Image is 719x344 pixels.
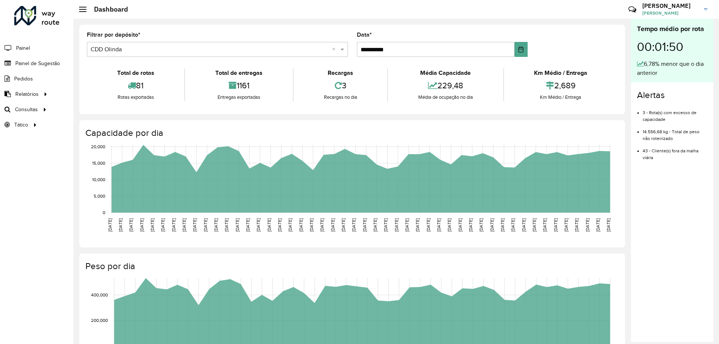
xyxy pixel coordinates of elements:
[506,69,616,77] div: Km Médio / Entrega
[91,318,108,323] text: 200,000
[341,218,346,232] text: [DATE]
[192,218,197,232] text: [DATE]
[277,218,282,232] text: [DATE]
[373,218,377,232] text: [DATE]
[595,218,600,232] text: [DATE]
[390,77,501,94] div: 229,48
[332,45,339,54] span: Clear all
[637,24,707,34] div: Tempo médio por rota
[245,218,250,232] text: [DATE]
[515,42,528,57] button: Choose Date
[103,210,105,215] text: 0
[182,218,186,232] text: [DATE]
[394,218,399,232] text: [DATE]
[436,218,441,232] text: [DATE]
[553,218,558,232] text: [DATE]
[426,218,431,232] text: [DATE]
[637,90,707,101] h4: Alertas
[15,106,38,113] span: Consultas
[415,218,420,232] text: [DATE]
[330,218,335,232] text: [DATE]
[85,128,618,138] h4: Capacidade por dia
[643,142,707,161] li: 43 - Cliente(s) fora da malha viária
[390,94,501,101] div: Média de ocupação no dia
[16,44,30,52] span: Painel
[118,218,123,232] text: [DATE]
[187,77,291,94] div: 1161
[637,60,707,77] div: 6,78% menor que o dia anterior
[235,218,240,232] text: [DATE]
[91,292,108,297] text: 400,000
[150,218,155,232] text: [DATE]
[91,144,105,149] text: 20,000
[390,69,501,77] div: Média Capacidade
[506,94,616,101] div: Km Médio / Entrega
[92,177,105,182] text: 10,000
[295,69,385,77] div: Recargas
[357,30,372,39] label: Data
[404,218,409,232] text: [DATE]
[606,218,611,232] text: [DATE]
[14,121,28,129] span: Tático
[468,218,473,232] text: [DATE]
[87,5,128,13] h2: Dashboard
[362,218,367,232] text: [DATE]
[288,218,292,232] text: [DATE]
[139,218,144,232] text: [DATE]
[489,218,494,232] text: [DATE]
[89,69,182,77] div: Total de rotas
[267,218,271,232] text: [DATE]
[564,218,568,232] text: [DATE]
[574,218,579,232] text: [DATE]
[479,218,483,232] text: [DATE]
[532,218,537,232] text: [DATE]
[383,218,388,232] text: [DATE]
[89,77,182,94] div: 81
[510,218,515,232] text: [DATE]
[295,94,385,101] div: Recargas no dia
[15,60,60,67] span: Painel de Sugestão
[256,218,261,232] text: [DATE]
[298,218,303,232] text: [DATE]
[187,69,291,77] div: Total de entregas
[643,123,707,142] li: 14.556,68 kg - Total de peso não roteirizado
[187,94,291,101] div: Entregas exportadas
[642,2,698,9] h3: [PERSON_NAME]
[89,94,182,101] div: Rotas exportadas
[447,218,452,232] text: [DATE]
[107,218,112,232] text: [DATE]
[171,218,176,232] text: [DATE]
[213,218,218,232] text: [DATE]
[14,75,33,83] span: Pedidos
[94,194,105,198] text: 5,000
[128,218,133,232] text: [DATE]
[624,1,640,18] a: Contato Rápido
[506,77,616,94] div: 2,689
[203,218,208,232] text: [DATE]
[351,218,356,232] text: [DATE]
[585,218,590,232] text: [DATE]
[15,90,39,98] span: Relatórios
[319,218,324,232] text: [DATE]
[643,104,707,123] li: 3 - Rota(s) com excesso de capacidade
[295,77,385,94] div: 3
[637,34,707,60] div: 00:01:50
[309,218,314,232] text: [DATE]
[521,218,526,232] text: [DATE]
[500,218,505,232] text: [DATE]
[92,161,105,165] text: 15,000
[85,261,618,272] h4: Peso por dia
[160,218,165,232] text: [DATE]
[224,218,229,232] text: [DATE]
[458,218,462,232] text: [DATE]
[642,10,698,16] span: [PERSON_NAME]
[87,30,140,39] label: Filtrar por depósito
[542,218,547,232] text: [DATE]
